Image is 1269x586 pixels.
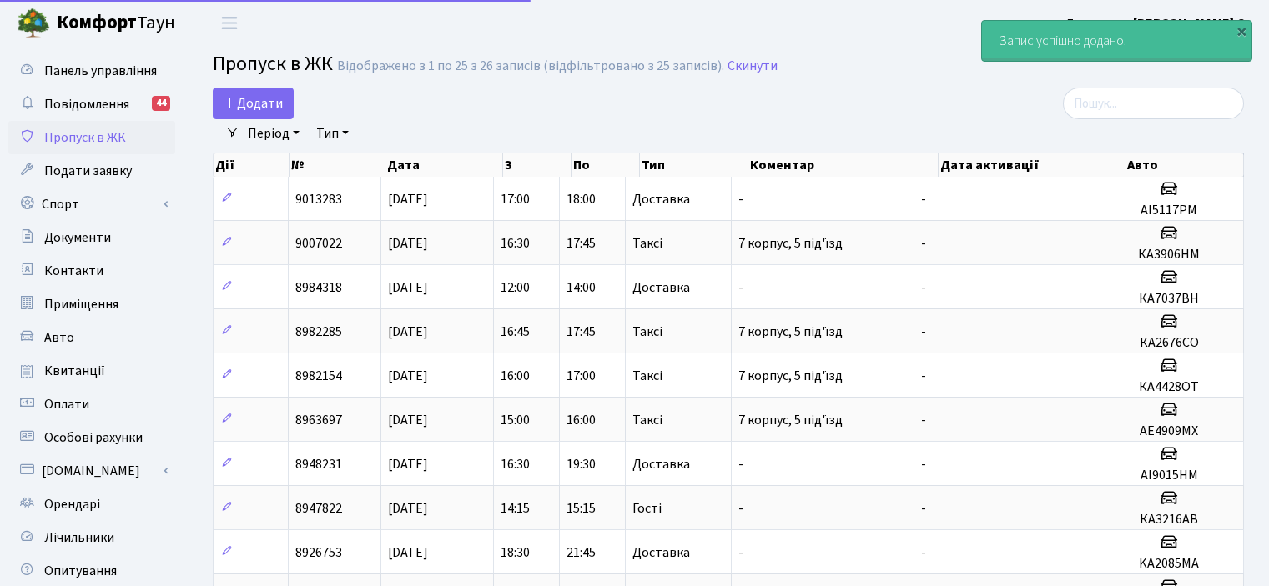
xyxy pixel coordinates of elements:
span: 17:00 [567,367,596,385]
span: - [921,190,926,208]
span: - [921,234,926,253]
a: Пропуск в ЖК [8,121,175,154]
span: 7 корпус, 5 під'їзд [738,234,843,253]
span: Доставка [632,193,690,206]
a: Період [241,119,306,148]
span: Доставка [632,281,690,294]
span: 16:30 [501,455,530,473]
a: Повідомлення44 [8,88,175,121]
th: З [503,153,572,177]
span: 16:30 [501,234,530,253]
span: - [738,455,743,473]
th: Дата активації [939,153,1125,177]
span: - [921,278,926,297]
span: [DATE] [388,455,428,473]
span: Пропуск в ЖК [44,128,126,147]
a: Спорт [8,188,175,221]
span: 17:00 [501,190,530,208]
span: 15:15 [567,499,596,518]
button: Переключити навігацію [209,9,250,37]
span: 18:00 [567,190,596,208]
span: Контакти [44,262,103,280]
span: Повідомлення [44,95,129,113]
span: Лічильники [44,528,114,547]
span: 17:45 [567,234,596,253]
span: 21:45 [567,543,596,562]
a: Лічильники [8,521,175,554]
span: - [921,455,926,473]
span: - [738,499,743,518]
span: - [738,278,743,297]
span: 8963697 [295,411,342,429]
span: 9007022 [295,234,342,253]
span: - [921,411,926,429]
span: Доставка [632,546,690,559]
a: Документи [8,221,175,254]
a: Панель управління [8,54,175,88]
span: - [738,543,743,562]
span: [DATE] [388,499,428,518]
span: 8982154 [295,367,342,385]
h5: КА2676СО [1102,335,1236,351]
b: Деншаєва [PERSON_NAME] С. [1065,14,1249,33]
span: 8982285 [295,323,342,341]
span: 14:00 [567,278,596,297]
span: 16:00 [567,411,596,429]
span: 8984318 [295,278,342,297]
span: 7 корпус, 5 під'їзд [738,411,843,429]
th: Коментар [748,153,938,177]
h5: AI9015НМ [1102,468,1236,483]
span: - [921,543,926,562]
span: 14:15 [501,499,530,518]
h5: KA2085MA [1102,556,1236,572]
span: Приміщення [44,295,118,313]
img: logo.png [17,7,50,40]
span: 8947822 [295,499,342,518]
span: [DATE] [388,543,428,562]
span: Пропуск в ЖК [213,49,333,78]
div: × [1233,23,1250,39]
a: Оплати [8,388,175,421]
b: Комфорт [57,9,137,36]
a: Додати [213,88,294,119]
a: Орендарі [8,488,175,521]
div: Запис успішно додано. [982,21,1251,61]
span: Особові рахунки [44,428,143,447]
span: - [738,190,743,208]
span: Авто [44,328,74,347]
th: По [572,153,640,177]
span: Таксі [632,413,662,427]
span: 17:45 [567,323,596,341]
span: Таун [57,9,175,38]
span: Гості [632,502,662,515]
h5: АЕ4909МХ [1102,423,1236,439]
a: Приміщення [8,288,175,321]
span: [DATE] [388,411,428,429]
span: Таксі [632,325,662,338]
span: [DATE] [388,234,428,253]
h5: АІ5117РМ [1102,203,1236,218]
span: 16:00 [501,367,530,385]
a: Авто [8,321,175,354]
span: Орендарі [44,495,100,513]
h5: КА7037ВН [1102,291,1236,307]
span: 12:00 [501,278,530,297]
h5: КА4428ОТ [1102,379,1236,395]
span: Опитування [44,562,117,580]
span: [DATE] [388,278,428,297]
a: [DOMAIN_NAME] [8,454,175,488]
a: Деншаєва [PERSON_NAME] С. [1065,13,1249,33]
span: Панель управління [44,62,157,80]
input: Пошук... [1063,88,1244,119]
span: 18:30 [501,543,530,562]
th: Дата [385,153,503,177]
th: Тип [640,153,749,177]
span: 7 корпус, 5 під'їзд [738,367,843,385]
div: 44 [152,96,170,111]
span: Оплати [44,395,89,413]
th: Дії [214,153,290,177]
span: 8948231 [295,455,342,473]
span: Додати [224,94,283,113]
a: Квитанції [8,354,175,388]
span: 19:30 [567,455,596,473]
